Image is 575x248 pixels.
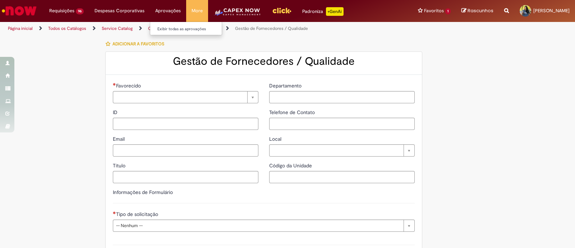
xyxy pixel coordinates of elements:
[113,162,127,169] span: Título
[269,109,316,116] span: Telefone de Contato
[150,25,229,33] a: Exibir todas as aprovações
[269,118,415,130] input: Telefone de Contato
[272,5,291,16] img: click_logo_yellow_360x200.png
[113,211,116,214] span: Necessários
[113,83,116,86] span: Necessários
[113,189,173,195] label: Informações de Formulário
[269,136,283,142] span: Local
[302,7,344,16] div: Padroniza
[113,91,258,103] a: Limpar campo Favorecido
[192,7,203,14] span: More
[113,55,415,67] h2: Gestão de Fornecedores / Qualidade
[116,82,142,89] span: Necessários - Favorecido
[5,22,378,35] ul: Trilhas de página
[76,8,84,14] span: 96
[113,171,258,183] input: Título
[155,7,181,14] span: Aprovações
[150,22,222,35] ul: Aprovações
[116,220,400,231] span: -- Nenhum --
[102,26,133,31] a: Service Catalog
[116,211,160,217] span: Tipo de solicitação
[235,26,308,31] a: Gestão de Fornecedores / Qualidade
[113,118,258,130] input: ID
[269,82,303,89] span: Departamento
[533,8,570,14] span: [PERSON_NAME]
[105,36,168,51] button: Adicionar a Favoritos
[148,26,160,31] a: CENG
[48,26,86,31] a: Todos os Catálogos
[49,7,74,14] span: Requisições
[113,109,119,116] span: ID
[112,41,164,47] span: Adicionar a Favoritos
[269,171,415,183] input: Código da Unidade
[468,7,493,14] span: Rascunhos
[461,8,493,14] a: Rascunhos
[269,91,415,103] input: Departamento
[424,7,444,14] span: Favoritos
[1,4,38,18] img: ServiceNow
[213,7,261,22] img: CapexLogo5.png
[113,144,258,157] input: Email
[269,162,313,169] span: Código da Unidade
[445,8,451,14] span: 1
[8,26,33,31] a: Página inicial
[113,136,126,142] span: Email
[326,7,344,16] p: +GenAi
[269,144,415,157] a: Limpar campo Local
[95,7,144,14] span: Despesas Corporativas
